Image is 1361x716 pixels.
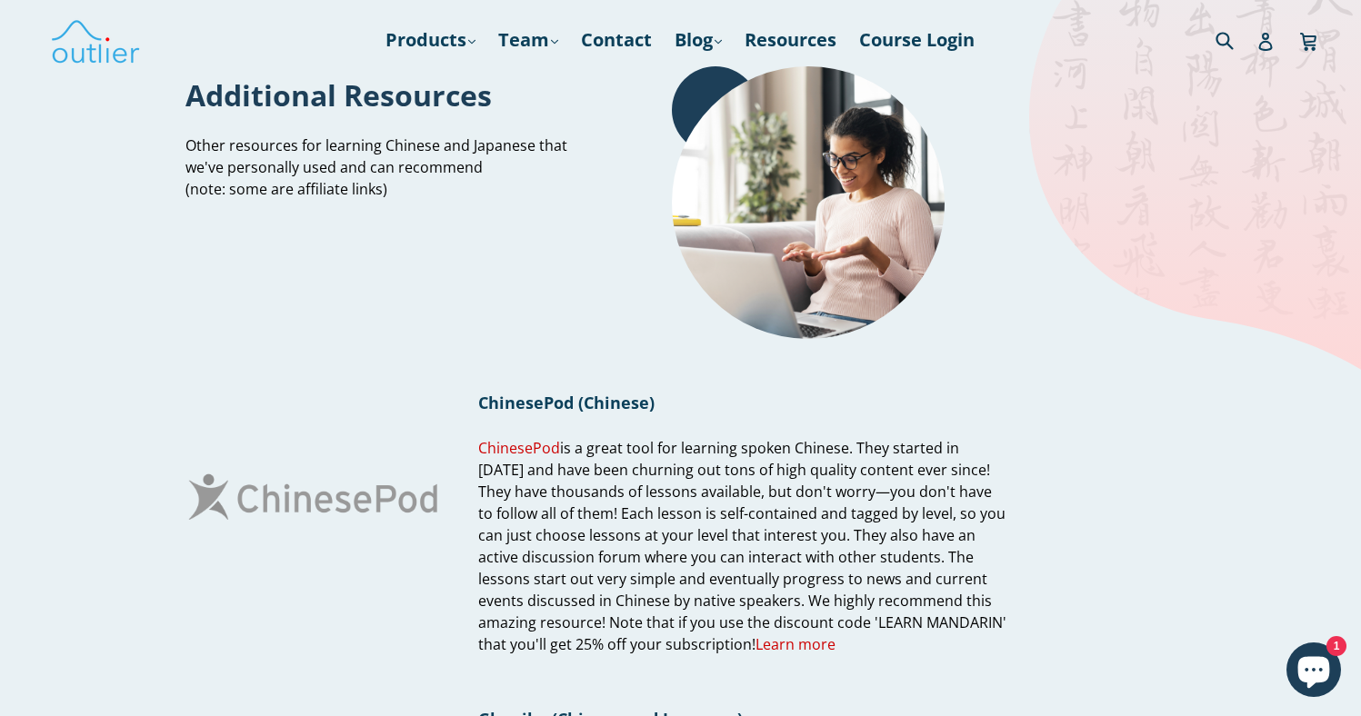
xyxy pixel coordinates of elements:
span: Learn more [756,634,836,654]
span: is a great tool for learning spoken Chinese. They started in [DATE] and have been churning out to... [478,438,1006,655]
input: Search [1211,21,1261,58]
a: Course Login [850,24,984,56]
a: Blog [665,24,731,56]
img: Outlier Linguistics [50,14,141,66]
a: Team [489,24,567,56]
a: Products [376,24,485,56]
a: Resources [736,24,846,56]
a: Learn more [756,634,836,655]
h1: ChinesePod (Chinese) [478,392,1006,413]
a: ChinesePod [478,438,560,459]
h1: Additional Resources [185,75,583,114]
a: Contact [572,24,661,56]
span: ChinesePod [478,438,560,458]
span: Other resources for learning Chinese and Japanese that we've personally used and can recommend (n... [185,135,567,199]
inbox-online-store-chat: Shopify online store chat [1281,642,1346,701]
